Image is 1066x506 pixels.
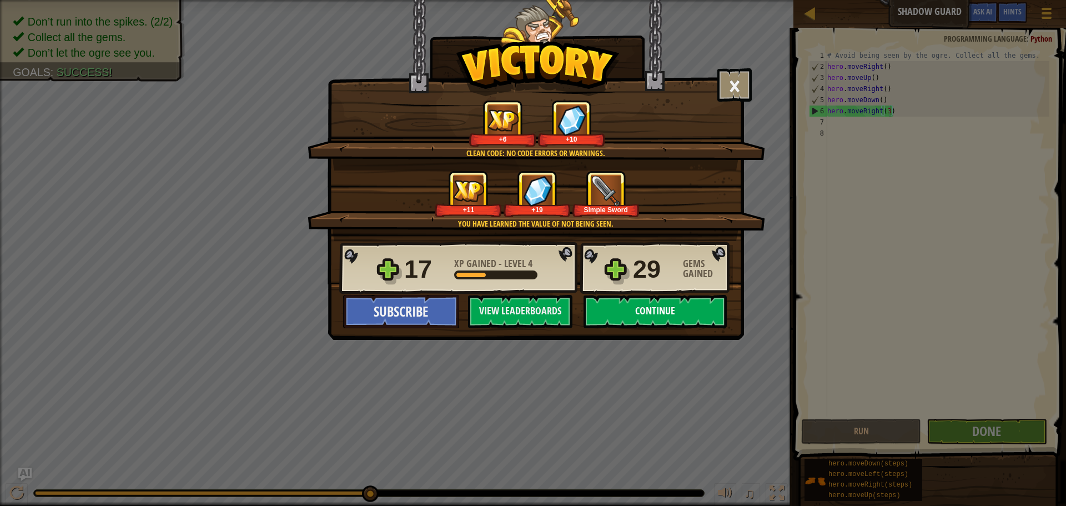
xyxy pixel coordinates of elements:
img: Victory [456,41,620,97]
button: × [717,68,752,102]
span: Level [502,257,528,270]
div: +10 [540,135,603,143]
div: 29 [633,252,676,287]
img: Gems Gained [523,176,552,206]
div: +6 [471,135,534,143]
img: New Item [591,176,621,206]
img: XP Gained [453,180,484,202]
button: Continue [584,295,727,328]
button: View Leaderboards [468,295,572,328]
div: Clean code: no code errors or warnings. [360,148,711,159]
img: XP Gained [487,109,519,131]
div: Gems Gained [683,259,733,279]
div: +19 [506,206,569,214]
span: 4 [528,257,532,270]
span: XP Gained [454,257,499,270]
div: +11 [437,206,500,214]
div: 17 [404,252,447,287]
button: Subscribe [343,295,459,328]
div: Simple Sword [575,206,637,214]
div: You have learned the value of not being seen. [360,218,711,229]
img: Gems Gained [557,105,586,136]
div: - [454,259,532,269]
